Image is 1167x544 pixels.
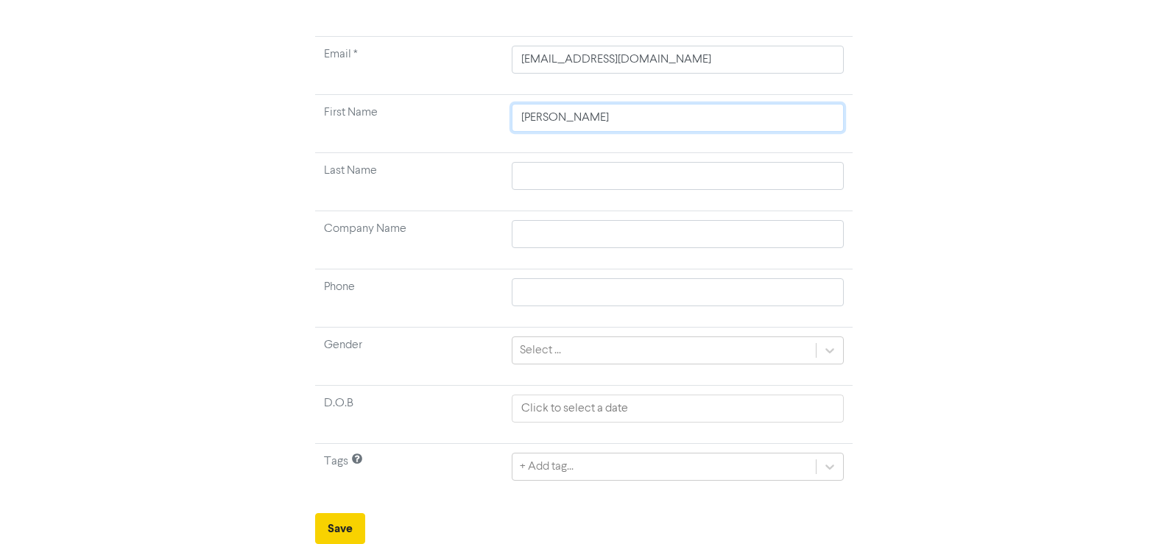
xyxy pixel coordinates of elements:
div: + Add tag... [520,458,574,476]
td: Last Name [315,153,504,211]
td: Gender [315,328,504,386]
td: Company Name [315,211,504,269]
td: Phone [315,269,504,328]
td: D.O.B [315,386,504,444]
iframe: Chat Widget [982,385,1167,544]
input: Click to select a date [512,395,843,423]
div: Select ... [520,342,561,359]
td: Tags [315,444,504,502]
td: First Name [315,95,504,153]
button: Save [315,513,365,544]
td: Required [315,37,504,95]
